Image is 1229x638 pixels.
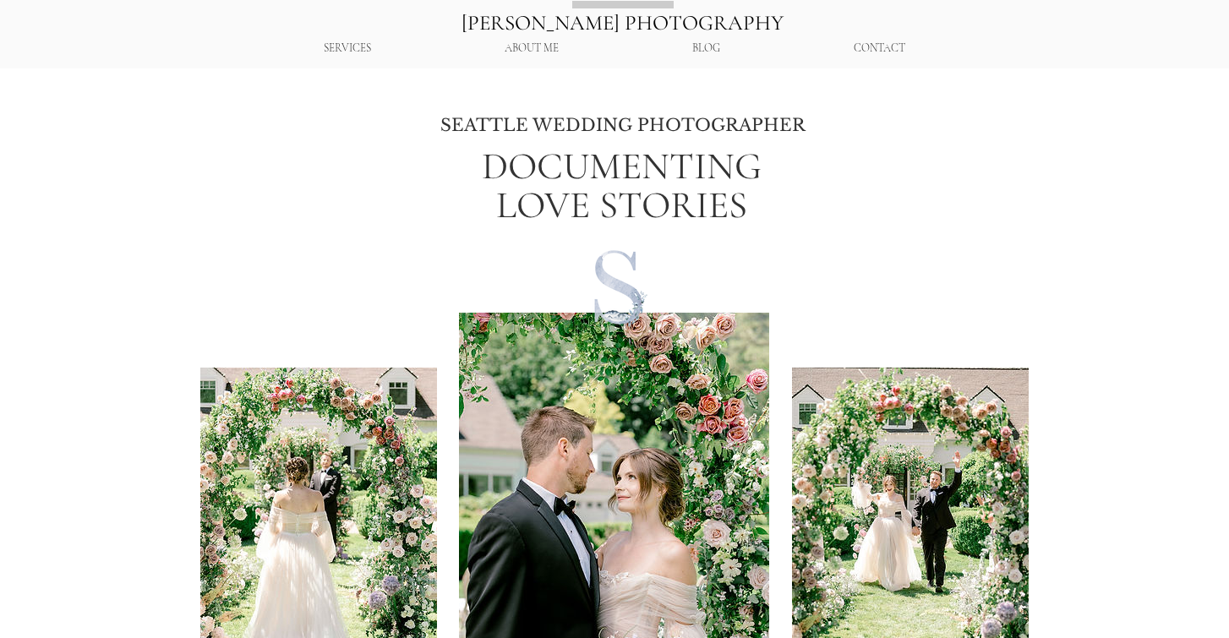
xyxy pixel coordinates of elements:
[462,10,784,35] a: [PERSON_NAME] PHOTOGRAPHY
[440,115,806,135] span: SEATTLE WEDDING PHOTOGRAPHER
[787,34,972,63] a: CONTACT
[438,34,625,63] a: ABOUT ME
[482,143,762,228] span: DOCUMENTING LOVE STORIES
[496,34,567,63] p: ABOUT ME
[257,34,972,63] nav: Site
[684,34,729,63] p: BLOG
[568,241,659,330] img: transparent (with name)_edited.png
[625,34,787,63] a: BLOG
[257,34,438,63] div: SERVICES
[845,34,914,63] p: CONTACT
[315,34,380,63] p: SERVICES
